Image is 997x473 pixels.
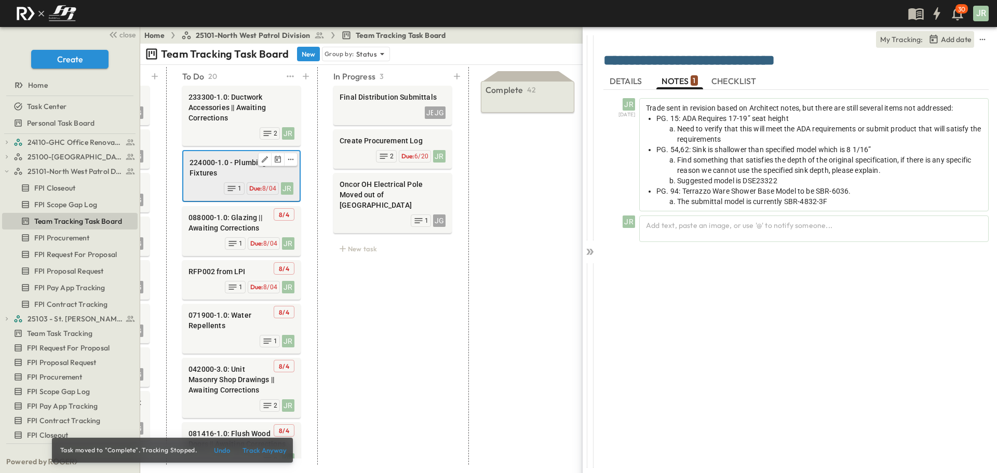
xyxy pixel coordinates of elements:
[2,213,138,229] div: test
[250,239,263,247] span: Due:
[34,183,75,193] span: FPI Closeout
[282,335,294,347] div: JR
[2,340,138,356] div: test
[34,216,122,226] span: Team Tracking Task Board
[2,383,138,400] div: test
[433,214,446,227] div: JG
[425,106,437,119] div: JB
[2,163,138,180] div: test
[282,399,294,412] div: JR
[34,282,105,293] span: FPI Pay App Tracking
[941,34,971,45] p: Add date
[208,71,217,82] p: 20
[282,362,285,370] span: /
[274,360,294,372] button: Tracking Date Menu
[2,263,138,279] div: test
[2,296,138,313] div: test
[262,185,276,192] span: 8/04
[425,217,428,225] span: 1
[340,92,446,102] span: Final Distribution Submittals
[12,3,80,24] img: c8d7d1ed905e502e8f77bf7063faec64e13b34fdb1f2bdd94b0e311fc34f8000.png
[282,237,294,250] div: JR
[272,153,285,166] button: Tracking Date Menu
[27,386,90,397] span: FPI Scope Gap Log
[2,115,138,131] div: test
[274,262,294,275] button: Tracking Date Menu
[274,129,277,138] span: 2
[161,47,289,61] p: Team Tracking Task Board
[2,246,138,263] div: test
[27,343,110,353] span: FPI Request For Proposal
[325,49,354,59] p: Group by:
[2,134,138,151] div: test
[281,182,293,195] div: JR
[2,369,138,385] div: test
[28,80,48,90] span: Home
[693,75,695,86] p: 1
[433,150,446,163] div: JR
[2,398,138,414] div: test
[205,442,238,458] button: Undo
[356,49,377,59] p: Status
[282,281,294,293] div: JR
[190,157,293,178] span: 224000-1.0 - Plumbing Fixtures
[677,177,777,185] span: Suggested model is DSE23322
[27,415,101,426] span: FPI Contract Tracking
[2,325,138,342] div: test
[333,241,452,256] div: New task
[188,310,294,331] span: 071900-1.0: Water Repellents
[285,153,297,166] button: edit
[880,34,923,45] p: My Tracking:
[27,430,68,440] span: FPI Closeout
[286,427,289,435] span: 4
[2,412,138,429] div: test
[28,314,123,324] span: 25103 - St. [PERSON_NAME] Phase 2
[27,118,95,128] span: Personal Task Board
[656,187,851,195] span: PG. 94: Terrazzo Ware Shower Base Model to be SBR-6036.
[2,148,138,165] div: test
[958,5,965,13] p: 30
[188,364,294,395] span: 042000-3.0: Unit Masonry Shop Drawings || Awaiting Corrections
[656,114,789,123] span: PG. 15: ADA Requires 17-19” seat height
[2,279,138,296] div: test
[279,362,282,370] span: 8
[356,30,446,40] span: Team Tracking Task Board
[623,215,635,228] div: JR
[380,71,384,82] p: 3
[286,211,289,219] span: 4
[34,199,97,210] span: FPI Scope Gap Log
[282,127,294,140] div: JR
[2,427,138,443] div: test
[340,136,446,146] span: Create Procurement Log
[27,357,96,368] span: FPI Proposal Request
[662,76,697,86] span: NOTES
[31,50,109,69] button: Create
[188,92,294,123] span: 233300-1.0: Ductwork Accessories || Awaiting Corrections
[286,308,289,316] span: 4
[259,153,272,166] button: Edit
[239,283,242,291] span: 1
[2,310,138,327] div: test
[274,337,277,345] span: 1
[274,306,294,318] button: Tracking Date Menu
[486,84,523,96] p: Complete
[240,442,289,458] button: Track Anyway
[274,401,277,410] span: 2
[239,239,242,248] span: 1
[274,208,294,221] button: Tracking Date Menu
[27,401,98,411] span: FPI Pay App Tracking
[60,441,197,460] div: Task moved to "Complete". Tracking Stopped.
[282,211,285,219] span: /
[2,229,138,246] div: test
[297,47,320,61] button: New
[656,145,871,154] span: PG. 54,62: Sink is shallower than specified model which is 8 1/16”
[2,180,138,196] div: test
[34,266,103,276] span: FPI Proposal Request
[286,265,289,273] span: 4
[927,33,972,46] button: Tracking Date Menu
[274,424,294,437] button: Tracking Date Menu
[279,308,282,316] span: 8
[677,197,827,206] span: The submittal model is currently SBR-4832-3F
[279,265,282,273] span: 8
[333,70,375,83] p: In Progress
